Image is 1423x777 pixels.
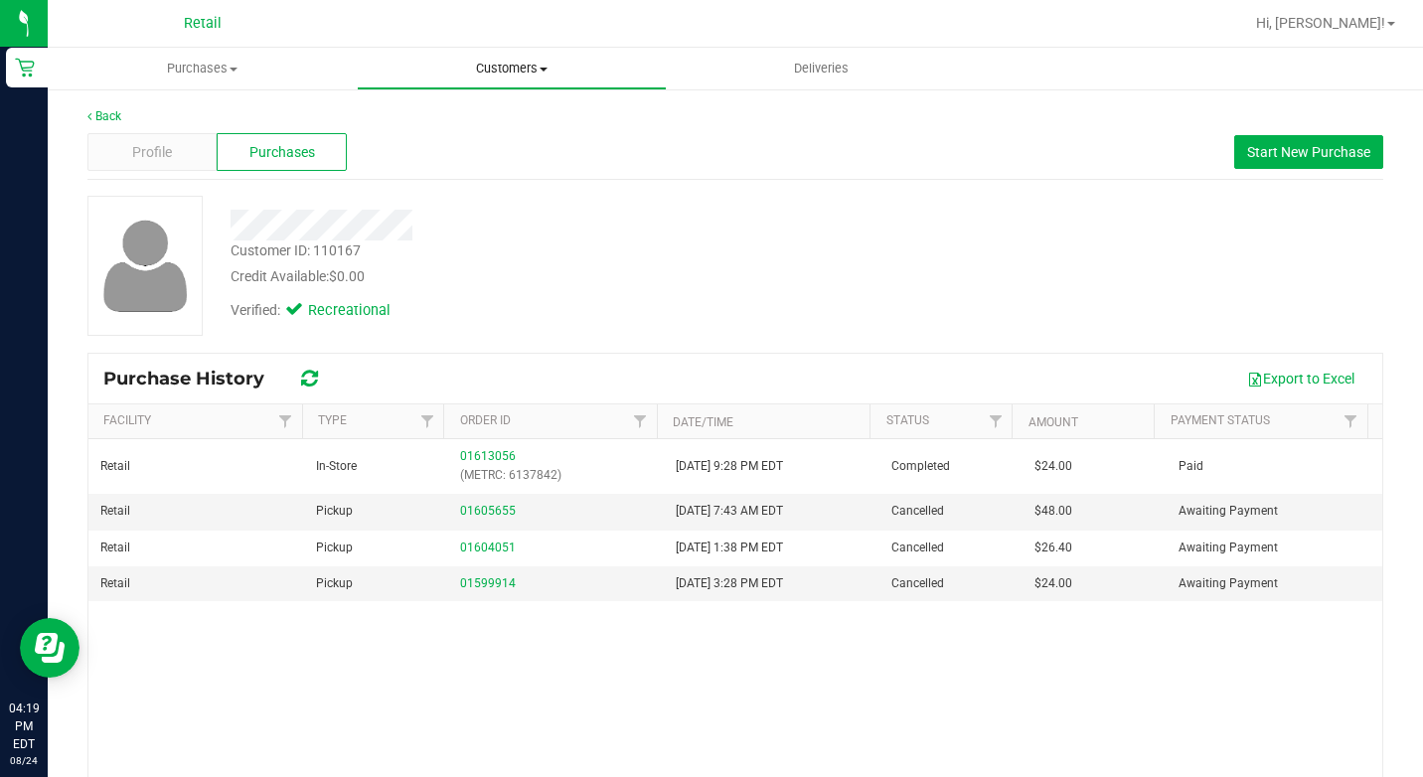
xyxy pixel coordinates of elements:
p: 08/24 [9,753,39,768]
span: [DATE] 3:28 PM EDT [676,574,783,593]
span: $0.00 [329,268,365,284]
img: user-icon.png [93,215,198,317]
a: Purchases [48,48,357,89]
span: In-Store [316,457,357,476]
span: Cancelled [891,539,944,557]
a: Facility [103,413,151,427]
a: Deliveries [667,48,976,89]
span: [DATE] 9:28 PM EDT [676,457,783,476]
a: Filter [979,404,1012,438]
inline-svg: Retail [15,58,35,78]
span: Purchases [249,142,315,163]
span: Retail [100,574,130,593]
span: Awaiting Payment [1179,574,1278,593]
a: Status [886,413,929,427]
span: Retail [184,15,222,32]
button: Export to Excel [1234,362,1367,395]
span: Pickup [316,574,353,593]
span: $24.00 [1034,574,1072,593]
span: Retail [100,539,130,557]
span: $48.00 [1034,502,1072,521]
a: Filter [268,404,301,438]
span: Hi, [PERSON_NAME]! [1256,15,1385,31]
span: $26.40 [1034,539,1072,557]
span: Cancelled [891,502,944,521]
p: 04:19 PM EDT [9,699,39,753]
span: Awaiting Payment [1179,502,1278,521]
a: Customers [357,48,666,89]
span: Retail [100,457,130,476]
a: 01599914 [460,576,516,590]
span: Completed [891,457,950,476]
a: 01613056 [460,449,516,463]
span: Awaiting Payment [1179,539,1278,557]
span: Retail [100,502,130,521]
span: Purchase History [103,368,284,389]
a: Order ID [460,413,511,427]
span: Deliveries [767,60,875,78]
div: Verified: [231,300,388,322]
span: Profile [132,142,172,163]
span: [DATE] 7:43 AM EDT [676,502,783,521]
a: Filter [410,404,443,438]
span: Purchases [48,60,357,78]
a: 01605655 [460,504,516,518]
a: Back [87,109,121,123]
span: Pickup [316,539,353,557]
span: Customers [358,60,665,78]
span: Cancelled [891,574,944,593]
span: Pickup [316,502,353,521]
p: (METRC: 6137842) [460,466,652,485]
span: Recreational [308,300,388,322]
a: Filter [1335,404,1367,438]
a: 01604051 [460,541,516,554]
a: Filter [624,404,657,438]
a: Type [318,413,347,427]
span: Start New Purchase [1247,144,1370,160]
div: Customer ID: 110167 [231,240,361,261]
a: Date/Time [673,415,733,429]
button: Start New Purchase [1234,135,1383,169]
span: $24.00 [1034,457,1072,476]
span: [DATE] 1:38 PM EDT [676,539,783,557]
div: Credit Available: [231,266,864,287]
iframe: Resource center [20,618,79,678]
a: Payment Status [1171,413,1270,427]
span: Paid [1179,457,1203,476]
a: Amount [1028,415,1078,429]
